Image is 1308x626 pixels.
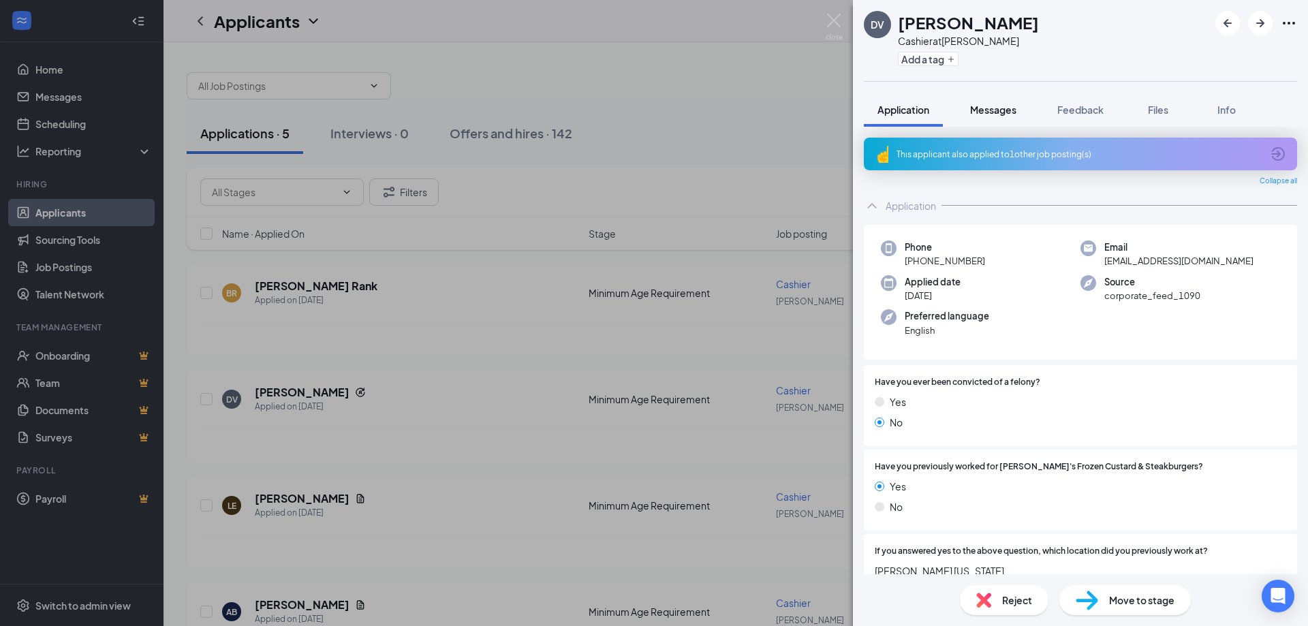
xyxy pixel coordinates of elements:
span: Feedback [1057,104,1104,116]
span: Collapse all [1260,176,1297,187]
span: [EMAIL_ADDRESS][DOMAIN_NAME] [1104,254,1253,268]
span: Files [1148,104,1168,116]
div: Application [886,199,936,213]
svg: ChevronUp [864,198,880,214]
svg: Ellipses [1281,15,1297,31]
span: Preferred language [905,309,989,323]
div: This applicant also applied to 1 other job posting(s) [897,148,1262,160]
span: English [905,324,989,337]
span: [PHONE_NUMBER] [905,254,985,268]
span: Phone [905,240,985,254]
svg: ArrowRight [1252,15,1268,31]
span: [PERSON_NAME] [US_STATE] [875,563,1286,578]
div: Cashier at [PERSON_NAME] [898,34,1039,48]
span: No [890,415,903,430]
div: Open Intercom Messenger [1262,580,1294,612]
span: Yes [890,394,906,409]
span: No [890,499,903,514]
span: Application [877,104,929,116]
span: Have you previously worked for [PERSON_NAME]'s Frozen Custard & Steakburgers? [875,460,1203,473]
button: ArrowRight [1248,11,1273,35]
svg: ArrowLeftNew [1219,15,1236,31]
svg: Plus [947,55,955,63]
span: If you answered yes to the above question, which location did you previously work at? [875,545,1208,558]
button: PlusAdd a tag [898,52,959,66]
h1: [PERSON_NAME] [898,11,1039,34]
svg: ArrowCircle [1270,146,1286,162]
span: Messages [970,104,1016,116]
span: Info [1217,104,1236,116]
span: Applied date [905,275,961,289]
span: [DATE] [905,289,961,302]
span: Email [1104,240,1253,254]
span: Reject [1002,593,1032,608]
span: Have you ever been convicted of a felony? [875,376,1040,389]
button: ArrowLeftNew [1215,11,1240,35]
span: Source [1104,275,1200,289]
span: Move to stage [1109,593,1174,608]
span: corporate_feed_1090 [1104,289,1200,302]
span: Yes [890,479,906,494]
div: DV [871,18,884,31]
